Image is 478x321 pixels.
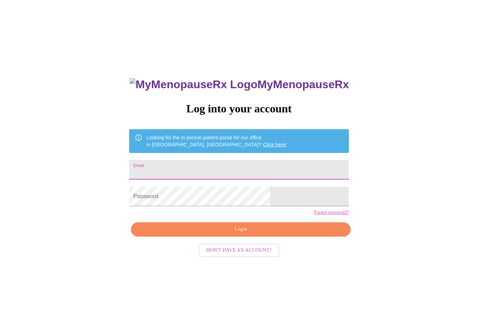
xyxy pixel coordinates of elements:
div: Looking for the in person patient portal for our office in [GEOGRAPHIC_DATA], [GEOGRAPHIC_DATA]? [147,131,287,151]
h3: Log into your account [129,102,349,115]
button: Login [131,222,351,237]
span: Don't have an account? [206,246,272,255]
h3: MyMenopauseRx [130,78,349,91]
a: Forgot password? [314,210,349,215]
a: Click here! [263,142,287,147]
span: Login [139,225,343,234]
img: MyMenopauseRx Logo [130,78,257,91]
a: Don't have an account? [197,247,281,253]
button: Don't have an account? [199,244,280,257]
